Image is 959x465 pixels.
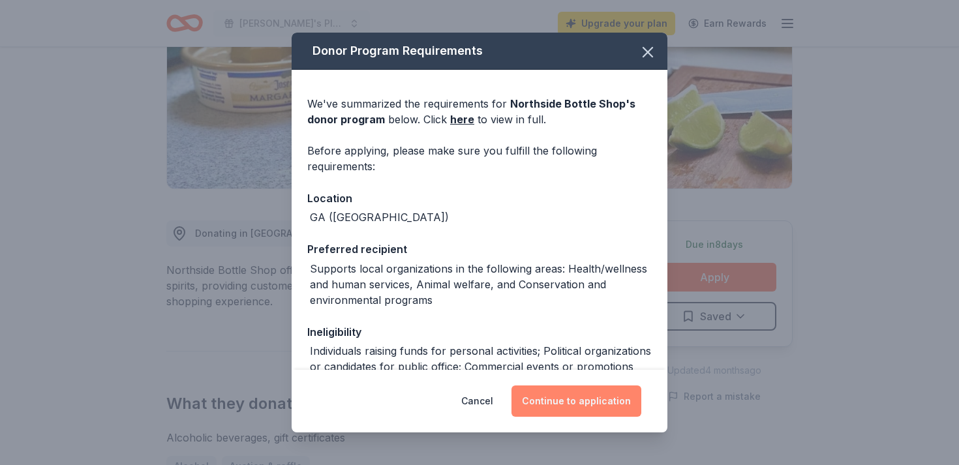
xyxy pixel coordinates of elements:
button: Cancel [461,385,493,417]
div: Donor Program Requirements [292,33,667,70]
div: Ineligibility [307,323,652,340]
div: We've summarized the requirements for below. Click to view in full. [307,96,652,127]
div: Supports local organizations in the following areas: Health/wellness and human services, Animal w... [310,261,652,308]
button: Continue to application [511,385,641,417]
div: Before applying, please make sure you fulfill the following requirements: [307,143,652,174]
div: GA ([GEOGRAPHIC_DATA]) [310,209,449,225]
div: Location [307,190,652,207]
div: Preferred recipient [307,241,652,258]
a: here [450,112,474,127]
div: Individuals raising funds for personal activities; Political organizations or candidates for publ... [310,343,652,374]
